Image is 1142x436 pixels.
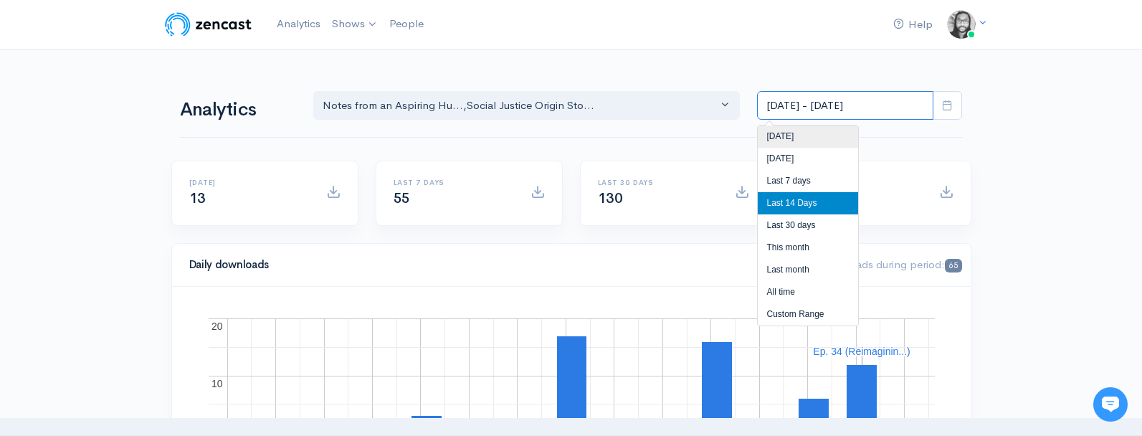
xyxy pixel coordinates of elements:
[22,95,265,164] h2: Just let us know if you need anything and we'll be happy to help! 🙂
[758,214,858,237] li: Last 30 days
[598,179,718,186] h6: Last 30 days
[758,148,858,170] li: [DATE]
[758,192,858,214] li: Last 14 Days
[163,10,254,39] img: ZenCast Logo
[189,259,801,271] h4: Daily downloads
[758,281,858,303] li: All time
[22,70,265,93] h1: Hi 👋
[189,189,206,207] span: 13
[758,125,858,148] li: [DATE]
[813,346,910,357] text: Ep. 34 (Reimaginin...)
[802,179,922,186] h6: All time
[323,98,718,114] div: Notes from an Aspiring Hu... , Social Justice Origin Sto...
[19,246,267,263] p: Find an answer quickly
[22,190,265,219] button: New conversation
[757,91,933,120] input: analytics date range selector
[394,179,513,186] h6: Last 7 days
[92,199,172,210] span: New conversation
[1093,387,1128,422] iframe: gist-messenger-bubble-iframe
[211,378,223,389] text: 10
[384,9,429,39] a: People
[758,303,858,326] li: Custom Range
[42,270,256,298] input: Search articles
[817,257,961,271] span: Downloads during period:
[947,10,976,39] img: ...
[271,9,326,39] a: Analytics
[598,189,623,207] span: 130
[888,9,938,40] a: Help
[945,259,961,272] span: 65
[326,9,384,40] a: Shows
[180,100,296,120] h1: Analytics
[758,170,858,192] li: Last 7 days
[313,91,741,120] button: Notes from an Aspiring Hu..., Social Justice Origin Sto...
[758,259,858,281] li: Last month
[189,179,309,186] h6: [DATE]
[211,321,223,332] text: 20
[394,189,410,207] span: 55
[758,237,858,259] li: This month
